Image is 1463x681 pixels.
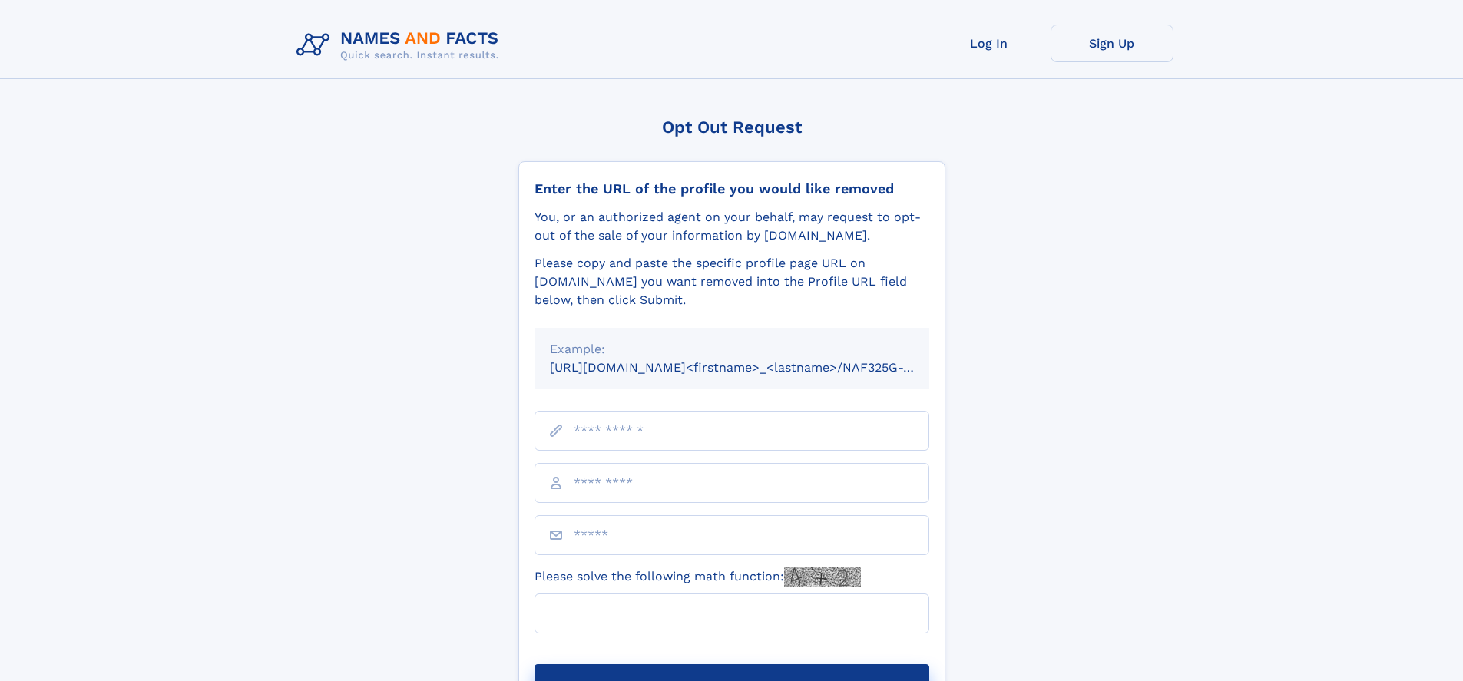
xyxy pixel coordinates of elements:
[1051,25,1173,62] a: Sign Up
[535,180,929,197] div: Enter the URL of the profile you would like removed
[535,567,861,587] label: Please solve the following math function:
[535,254,929,309] div: Please copy and paste the specific profile page URL on [DOMAIN_NAME] you want removed into the Pr...
[550,340,914,359] div: Example:
[535,208,929,245] div: You, or an authorized agent on your behalf, may request to opt-out of the sale of your informatio...
[550,360,958,375] small: [URL][DOMAIN_NAME]<firstname>_<lastname>/NAF325G-xxxxxxxx
[928,25,1051,62] a: Log In
[290,25,511,66] img: Logo Names and Facts
[518,117,945,137] div: Opt Out Request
